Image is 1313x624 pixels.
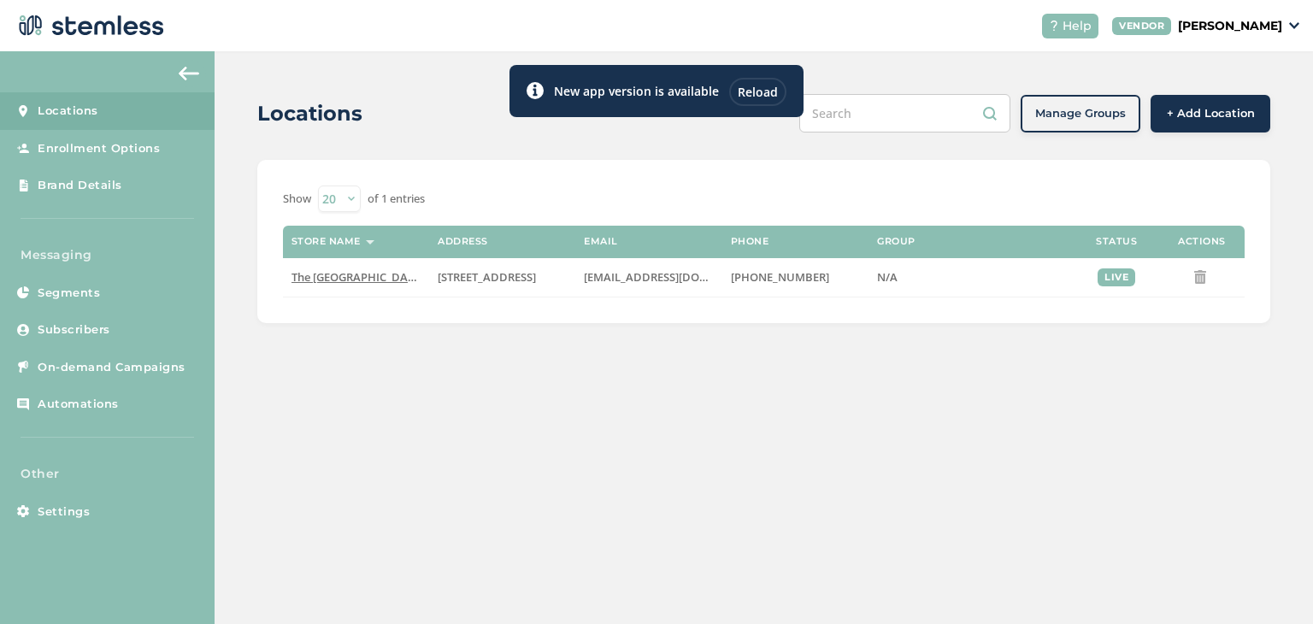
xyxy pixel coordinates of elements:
img: icon-arrow-back-accent-c549486e.svg [179,67,199,80]
span: Brand Details [38,177,122,194]
button: Manage Groups [1021,95,1140,132]
span: Automations [38,396,119,413]
label: Show [283,191,311,208]
button: + Add Location [1151,95,1270,132]
span: Locations [38,103,98,120]
label: akredlightdistrict@gmail.com [584,270,713,285]
div: Reload [729,78,786,106]
img: logo-dark-0685b13c.svg [14,9,164,43]
th: Actions [1159,226,1245,258]
span: [STREET_ADDRESS] [438,269,536,285]
label: Store name [291,236,361,247]
span: [PHONE_NUMBER] [731,269,829,285]
span: [EMAIL_ADDRESS][DOMAIN_NAME] [584,269,770,285]
label: Status [1096,236,1137,247]
label: Group [877,236,916,247]
label: New app version is available [554,82,719,100]
label: of 1 entries [368,191,425,208]
label: The Red Light District [291,270,421,285]
input: Search [799,94,1010,132]
label: Email [584,236,618,247]
div: live [1098,268,1135,286]
h2: Locations [257,98,362,129]
img: icon-toast-info-b13014a2.svg [527,82,544,99]
img: icon-help-white-03924b79.svg [1049,21,1059,31]
label: Phone [731,236,769,247]
label: Address [438,236,488,247]
span: + Add Location [1167,105,1255,122]
img: icon_down-arrow-small-66adaf34.svg [1289,22,1299,29]
span: On-demand Campaigns [38,359,185,376]
label: (907) 677-9333 [731,270,860,285]
span: Manage Groups [1035,105,1126,122]
span: Segments [38,285,100,302]
label: 407 East Northern Lights Boulevard [438,270,567,285]
p: [PERSON_NAME] [1178,17,1282,35]
label: N/A [877,270,1065,285]
span: Enrollment Options [38,140,160,157]
span: Subscribers [38,321,110,338]
iframe: Chat Widget [1228,542,1313,624]
span: Settings [38,503,90,521]
span: The [GEOGRAPHIC_DATA] [291,269,425,285]
img: icon-sort-1e1d7615.svg [366,240,374,244]
div: VENDOR [1112,17,1171,35]
span: Help [1063,17,1092,35]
